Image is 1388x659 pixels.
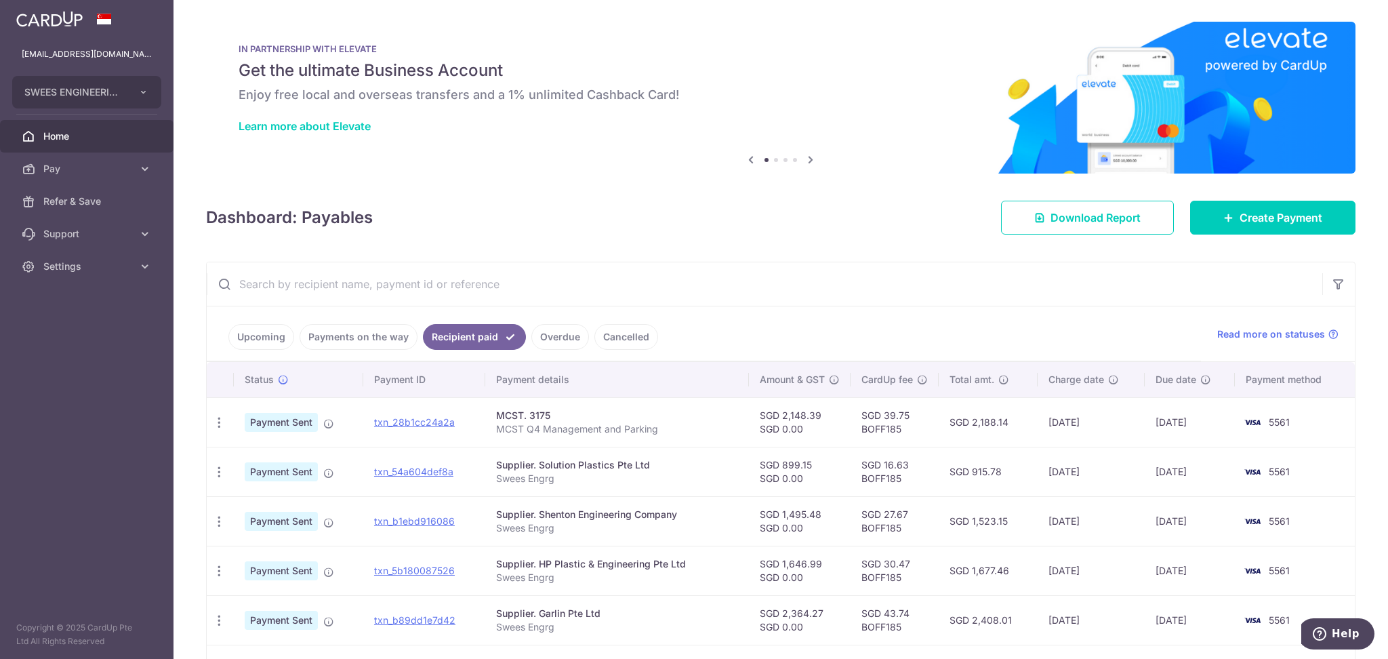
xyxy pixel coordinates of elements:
p: Swees Engrg [496,571,738,584]
div: Supplier. Garlin Pte Ltd [496,607,738,620]
td: SGD 1,495.48 SGD 0.00 [749,496,851,546]
span: Home [43,129,133,143]
td: [DATE] [1038,397,1145,447]
span: CardUp fee [861,373,913,386]
img: Bank Card [1239,513,1266,530]
td: SGD 2,408.01 [939,595,1038,645]
span: Charge date [1048,373,1104,386]
th: Payment ID [363,362,485,397]
td: SGD 30.47 BOFF185 [851,546,939,595]
a: Learn more about Elevate [239,119,371,133]
td: SGD 1,646.99 SGD 0.00 [749,546,851,595]
td: [DATE] [1038,447,1145,496]
img: Bank Card [1239,563,1266,579]
a: Download Report [1001,201,1174,235]
a: Cancelled [594,324,658,350]
span: Status [245,373,274,386]
input: Search by recipient name, payment id or reference [207,262,1322,306]
a: Create Payment [1190,201,1355,235]
td: SGD 39.75 BOFF185 [851,397,939,447]
span: Payment Sent [245,561,318,580]
td: [DATE] [1145,397,1235,447]
div: MCST. 3175 [496,409,738,422]
span: SWEES ENGINEERING CO (PTE.) LTD. [24,85,125,99]
span: Support [43,227,133,241]
td: SGD 27.67 BOFF185 [851,496,939,546]
a: txn_28b1cc24a2a [374,416,455,428]
td: SGD 915.78 [939,447,1038,496]
span: Payment Sent [245,462,318,481]
td: SGD 899.15 SGD 0.00 [749,447,851,496]
p: IN PARTNERSHIP WITH ELEVATE [239,43,1323,54]
a: txn_5b180087526 [374,565,455,576]
span: Amount & GST [760,373,825,386]
a: Upcoming [228,324,294,350]
td: [DATE] [1145,496,1235,546]
a: txn_54a604def8a [374,466,453,477]
span: Payment Sent [245,512,318,531]
p: [EMAIL_ADDRESS][DOMAIN_NAME] [22,47,152,61]
span: 5561 [1269,466,1290,477]
span: Pay [43,162,133,176]
td: SGD 1,677.46 [939,546,1038,595]
span: Settings [43,260,133,273]
td: [DATE] [1145,546,1235,595]
img: CardUp [16,11,83,27]
span: 5561 [1269,614,1290,626]
span: 5561 [1269,515,1290,527]
a: Read more on statuses [1217,327,1339,341]
h5: Get the ultimate Business Account [239,60,1323,81]
th: Payment method [1235,362,1355,397]
th: Payment details [485,362,749,397]
p: Swees Engrg [496,521,738,535]
td: [DATE] [1145,595,1235,645]
a: txn_b89dd1e7d42 [374,614,455,626]
img: Bank Card [1239,414,1266,431]
div: Supplier. Shenton Engineering Company [496,508,738,521]
td: SGD 2,148.39 SGD 0.00 [749,397,851,447]
td: SGD 2,188.14 [939,397,1038,447]
div: Supplier. Solution Plastics Pte Ltd [496,458,738,472]
td: SGD 1,523.15 [939,496,1038,546]
a: Payments on the way [300,324,417,350]
button: SWEES ENGINEERING CO (PTE.) LTD. [12,76,161,108]
td: [DATE] [1145,447,1235,496]
p: MCST Q4 Management and Parking [496,422,738,436]
a: Overdue [531,324,589,350]
td: SGD 2,364.27 SGD 0.00 [749,595,851,645]
span: Due date [1156,373,1196,386]
span: Create Payment [1240,209,1322,226]
span: Download Report [1050,209,1141,226]
span: Payment Sent [245,413,318,432]
iframe: Opens a widget where you can find more information [1301,618,1374,652]
h4: Dashboard: Payables [206,205,373,230]
td: SGD 43.74 BOFF185 [851,595,939,645]
span: Refer & Save [43,195,133,208]
span: Payment Sent [245,611,318,630]
span: 5561 [1269,565,1290,576]
td: [DATE] [1038,546,1145,595]
img: Bank Card [1239,612,1266,628]
td: SGD 16.63 BOFF185 [851,447,939,496]
span: Read more on statuses [1217,327,1325,341]
a: Recipient paid [423,324,526,350]
h6: Enjoy free local and overseas transfers and a 1% unlimited Cashback Card! [239,87,1323,103]
span: 5561 [1269,416,1290,428]
img: Renovation banner [206,22,1355,174]
td: [DATE] [1038,595,1145,645]
div: Supplier. HP Plastic & Engineering Pte Ltd [496,557,738,571]
td: [DATE] [1038,496,1145,546]
span: Total amt. [950,373,994,386]
p: Swees Engrg [496,620,738,634]
a: txn_b1ebd916086 [374,515,455,527]
img: Bank Card [1239,464,1266,480]
p: Swees Engrg [496,472,738,485]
